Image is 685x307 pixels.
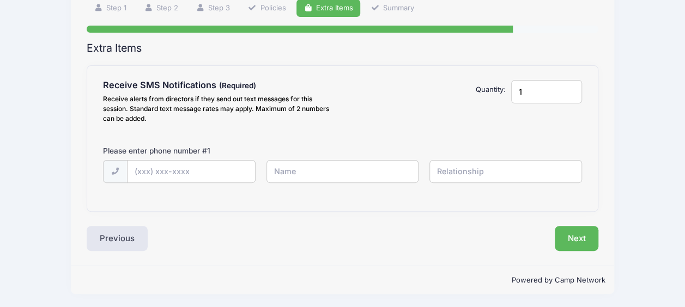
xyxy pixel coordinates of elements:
h4: Receive SMS Notifications [103,80,337,91]
input: Relationship [429,160,582,183]
input: Name [266,160,419,183]
input: Quantity [511,80,582,103]
button: Next [555,226,599,251]
p: Powered by Camp Network [80,275,605,286]
input: (xxx) xxx-xxxx [127,160,256,183]
h2: Extra Items [87,42,598,54]
label: Please enter phone number # [103,145,210,156]
span: 1 [207,146,210,155]
button: Previous [87,226,148,251]
div: Receive alerts from directors if they send out text messages for this session. Standard text mess... [103,94,337,124]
